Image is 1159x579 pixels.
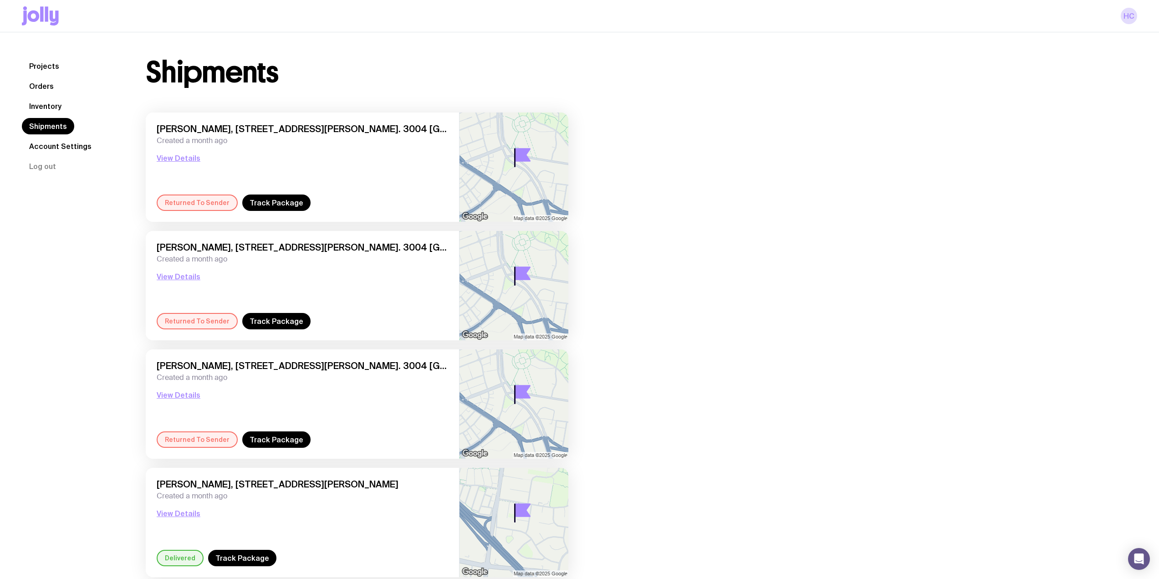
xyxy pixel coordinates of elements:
div: Delivered [157,550,204,566]
span: [PERSON_NAME], [STREET_ADDRESS][PERSON_NAME]. 3004 [GEOGRAPHIC_DATA], [GEOGRAPHIC_DATA] [157,242,448,253]
button: View Details [157,508,200,519]
a: Shipments [22,118,74,134]
a: Account Settings [22,138,99,154]
span: [PERSON_NAME], [STREET_ADDRESS][PERSON_NAME] [157,479,448,490]
img: staticmap [460,113,568,222]
img: staticmap [460,468,568,577]
a: Track Package [242,431,311,448]
span: [PERSON_NAME], [STREET_ADDRESS][PERSON_NAME]. 3004 [GEOGRAPHIC_DATA], [GEOGRAPHIC_DATA] [157,360,448,371]
h1: Shipments [146,58,278,87]
a: Orders [22,78,61,94]
a: Inventory [22,98,69,114]
a: Track Package [242,313,311,329]
a: Projects [22,58,66,74]
span: [PERSON_NAME], [STREET_ADDRESS][PERSON_NAME]. 3004 [GEOGRAPHIC_DATA], [GEOGRAPHIC_DATA] [157,123,448,134]
div: Returned To Sender [157,313,238,329]
div: Returned To Sender [157,431,238,448]
a: Track Package [242,195,311,211]
span: Created a month ago [157,492,448,501]
button: Log out [22,158,63,174]
span: Created a month ago [157,136,448,145]
span: Created a month ago [157,255,448,264]
button: View Details [157,153,200,164]
div: Open Intercom Messenger [1128,548,1150,570]
div: Returned To Sender [157,195,238,211]
img: staticmap [460,231,568,340]
a: HC [1121,8,1137,24]
button: View Details [157,389,200,400]
img: staticmap [460,349,568,459]
a: Track Package [208,550,276,566]
span: Created a month ago [157,373,448,382]
button: View Details [157,271,200,282]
